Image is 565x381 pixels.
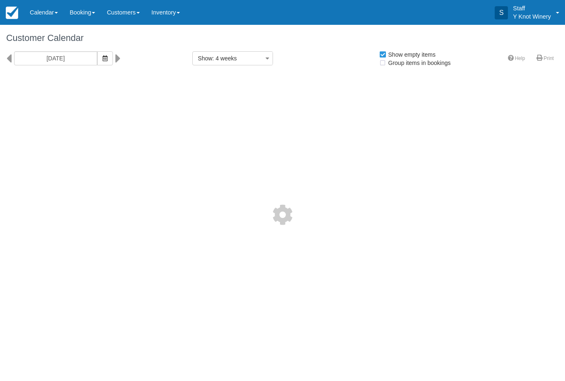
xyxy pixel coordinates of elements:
span: Group items in bookings [379,60,457,65]
h1: Customer Calendar [6,33,559,43]
img: checkfront-main-nav-mini-logo.png [6,7,18,19]
p: Staff [513,4,551,12]
label: Show empty items [379,48,441,61]
span: : 4 weeks [212,55,237,62]
a: Help [503,53,530,65]
label: Group items in bookings [379,57,456,69]
span: Show [198,55,212,62]
div: S [495,6,508,19]
p: Y Knot Winery [513,12,551,21]
a: Print [531,53,559,65]
button: Show: 4 weeks [192,51,273,65]
span: Show empty items [379,51,442,57]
